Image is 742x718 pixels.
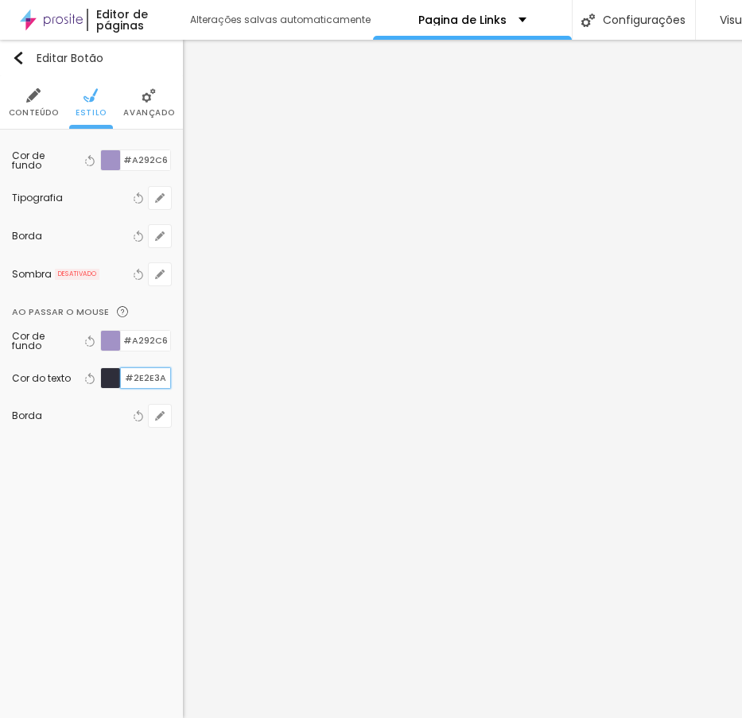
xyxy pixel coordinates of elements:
div: Cor do texto [12,374,71,383]
img: Icone [142,88,156,103]
div: Alterações salvas automaticamente [190,15,373,25]
img: Icone dúvida [117,306,128,317]
div: Cor de fundo [12,332,75,351]
div: Borda [12,231,130,241]
span: Conteúdo [9,109,59,117]
span: DESATIVADO [55,269,99,280]
div: Ao passar o mouse [12,303,109,320]
img: Icone [84,88,98,103]
img: Icone [26,88,41,103]
span: Avançado [123,109,174,117]
img: Icone [581,14,595,27]
div: Tipografia [12,193,130,203]
div: Borda [12,411,130,421]
div: Editor de páginas [87,9,173,31]
div: Sombra [12,270,52,279]
div: Ao passar o mouseIcone dúvida [12,293,171,322]
span: Estilo [76,109,107,117]
div: Editar Botão [12,52,103,64]
img: Icone [12,52,25,64]
div: Cor de fundo [12,151,75,170]
p: Pagina de Links [418,14,507,25]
